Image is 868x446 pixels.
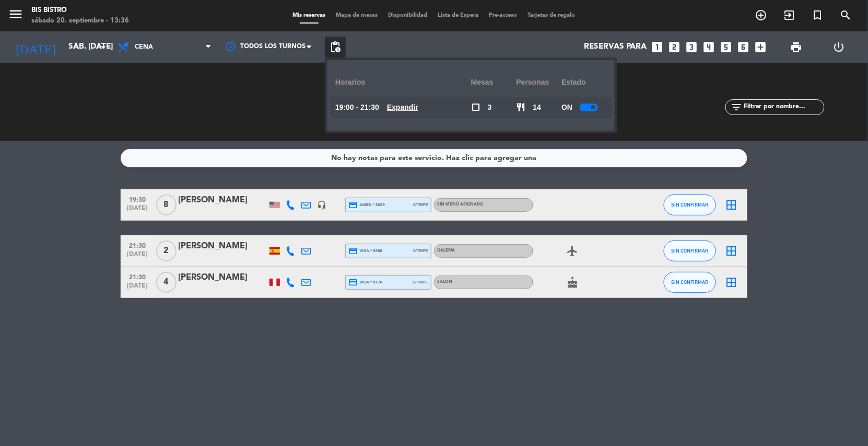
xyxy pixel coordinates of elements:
span: [DATE] [124,282,150,294]
i: exit_to_app [783,9,796,21]
span: Cena [135,43,153,51]
span: Sin menú asignado [437,202,484,207]
span: stripe [413,201,428,208]
span: print [790,41,803,53]
div: Bis Bistro [31,5,129,16]
span: Pre-acceso [484,13,523,18]
span: check_box_outline_blank [471,102,480,112]
div: Estado [561,68,607,97]
i: credit_card [348,200,358,210]
span: Tarjetas de regalo [523,13,581,18]
span: 3 [488,101,492,113]
i: looks_3 [685,40,699,54]
i: border_all [725,199,738,211]
i: headset_mic [317,200,326,210]
span: stripe [413,279,428,285]
button: SIN CONFIRMAR [664,272,716,293]
span: Reservas para [584,42,647,52]
i: credit_card [348,278,358,287]
div: Horarios [335,68,471,97]
span: Disponibilidad [383,13,433,18]
i: looks_4 [702,40,716,54]
span: [DATE] [124,205,150,217]
span: 19:00 - 21:30 [335,101,379,113]
span: Lista de Espera [433,13,484,18]
div: personas [517,68,562,97]
i: looks_one [651,40,664,54]
input: Filtrar por nombre... [743,101,824,113]
span: 21:30 [124,239,150,251]
div: Mesas [471,68,517,97]
span: SALON [437,280,452,284]
span: visa * 5176 [348,278,382,287]
span: stripe [413,247,428,254]
i: filter_list [731,101,743,113]
button: menu [8,6,24,26]
div: LOG OUT [818,31,861,63]
div: No hay notas para este servicio. Haz clic para agregar una [332,152,537,164]
i: turned_in_not [812,9,824,21]
i: search [840,9,852,21]
i: arrow_drop_down [97,41,110,53]
i: add_box [754,40,768,54]
i: add_circle_outline [755,9,768,21]
i: power_settings_new [832,41,845,53]
span: SIN CONFIRMAR [672,279,709,285]
span: visa * 9386 [348,246,382,256]
span: 4 [156,272,177,293]
span: amex * 2029 [348,200,385,210]
button: SIN CONFIRMAR [664,195,716,215]
div: [PERSON_NAME] [178,271,267,284]
span: Mapa de mesas [331,13,383,18]
i: border_all [725,245,738,257]
u: Expandir [387,103,418,111]
span: SIN CONFIRMAR [672,202,709,208]
span: 14 [533,101,542,113]
div: [PERSON_NAME] [178,193,267,207]
i: cake [566,276,579,289]
span: pending_actions [329,41,342,53]
span: 2 [156,241,177,261]
i: credit_card [348,246,358,256]
span: restaurant [517,102,526,112]
i: border_all [725,276,738,289]
span: SIN CONFIRMAR [672,248,709,254]
span: 21:30 [124,270,150,282]
i: airplanemode_active [566,245,579,257]
button: SIN CONFIRMAR [664,241,716,261]
i: menu [8,6,24,22]
i: [DATE] [8,36,63,59]
div: [PERSON_NAME] [178,239,267,253]
div: sábado 20. septiembre - 13:36 [31,16,129,26]
span: Mis reservas [288,13,331,18]
i: looks_two [668,40,682,54]
span: 19:30 [124,193,150,205]
span: 8 [156,195,177,215]
span: GALERIA [437,248,455,253]
i: looks_5 [720,40,733,54]
span: ON [561,101,572,113]
i: looks_6 [737,40,750,54]
span: [DATE] [124,251,150,263]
